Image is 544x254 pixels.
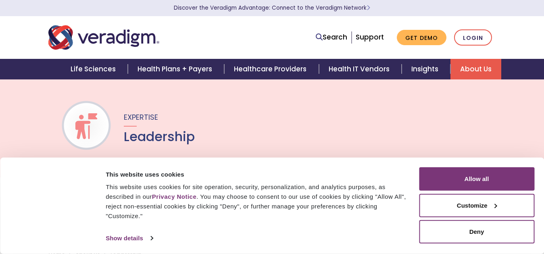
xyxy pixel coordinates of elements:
[419,194,534,217] button: Customize
[124,129,195,144] h1: Leadership
[450,59,501,79] a: About Us
[454,29,492,46] a: Login
[316,32,347,43] a: Search
[397,30,446,46] a: Get Demo
[124,112,158,122] span: Expertise
[128,59,224,79] a: Health Plans + Payers
[174,4,370,12] a: Discover the Veradigm Advantage: Connect to the Veradigm NetworkLearn More
[48,24,159,51] img: Veradigm logo
[106,232,152,244] a: Show details
[402,59,450,79] a: Insights
[356,32,384,42] a: Support
[106,182,410,221] div: This website uses cookies for site operation, security, personalization, and analytics purposes, ...
[61,59,128,79] a: Life Sciences
[106,169,410,179] div: This website uses cookies
[152,193,196,200] a: Privacy Notice
[224,59,319,79] a: Healthcare Providers
[367,4,370,12] span: Learn More
[419,167,534,191] button: Allow all
[419,220,534,244] button: Deny
[319,59,402,79] a: Health IT Vendors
